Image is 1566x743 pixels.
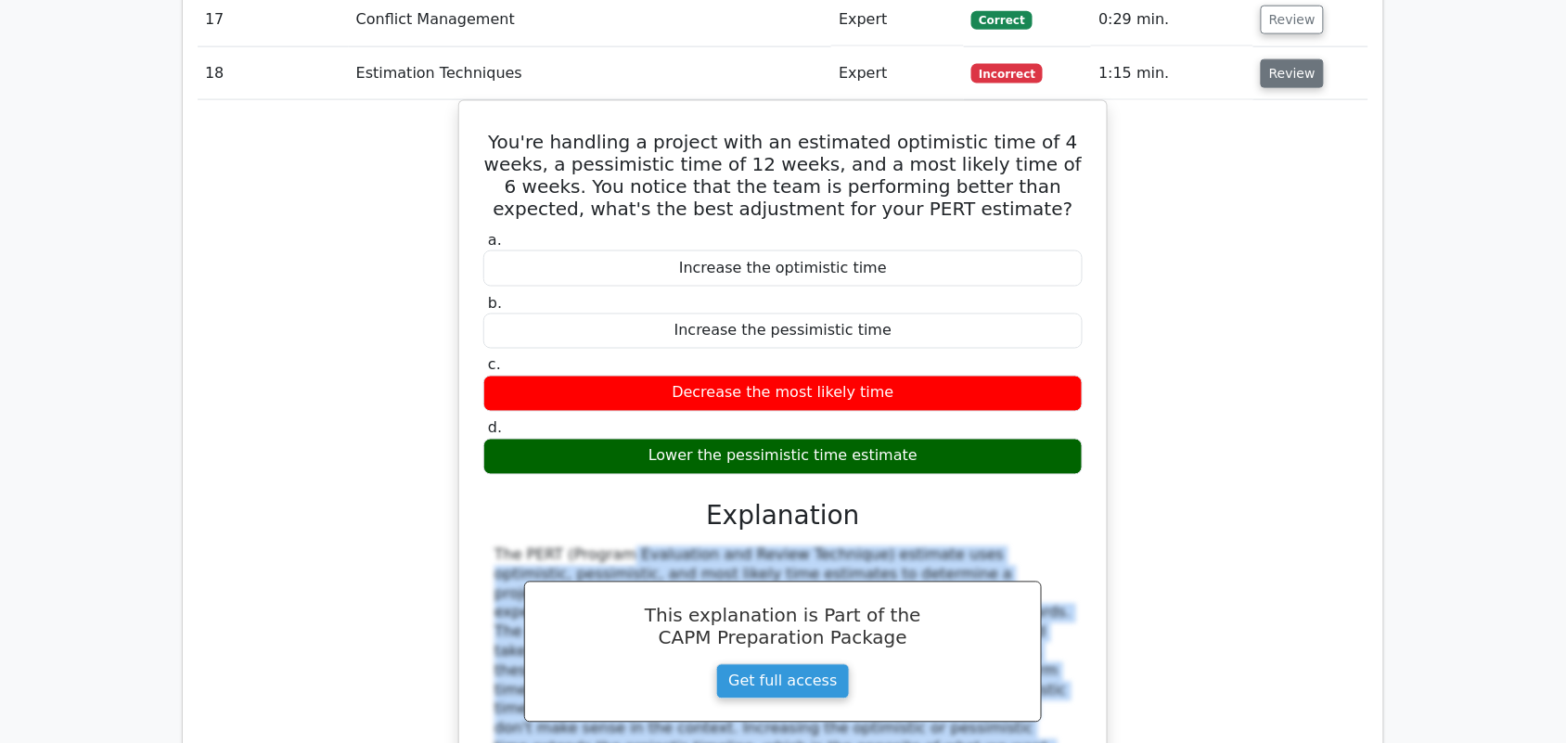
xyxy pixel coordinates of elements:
td: Expert [831,47,964,100]
span: b. [488,294,502,312]
td: Estimation Techniques [349,47,832,100]
div: Increase the optimistic time [483,250,1083,287]
button: Review [1261,59,1324,88]
span: c. [488,356,501,374]
h5: You're handling a project with an estimated optimistic time of 4 weeks, a pessimistic time of 12 ... [481,131,1085,220]
h3: Explanation [494,501,1072,532]
span: d. [488,419,502,437]
button: Review [1261,6,1324,34]
span: a. [488,231,502,249]
div: Increase the pessimistic time [483,314,1083,350]
div: Lower the pessimistic time estimate [483,439,1083,475]
span: Correct [971,11,1032,30]
span: Incorrect [971,64,1043,83]
td: 1:15 min. [1091,47,1253,100]
td: 18 [198,47,349,100]
a: Get full access [716,664,849,699]
div: Decrease the most likely time [483,376,1083,412]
